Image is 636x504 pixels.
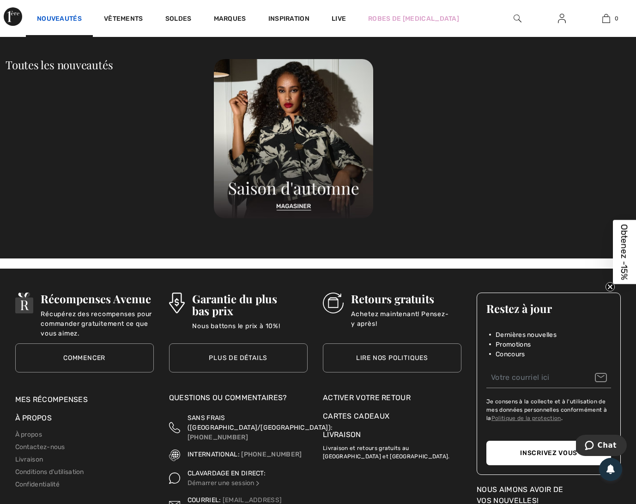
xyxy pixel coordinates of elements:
[323,343,461,372] a: Lire nos politiques
[214,15,246,24] a: Marques
[41,293,153,305] h3: Récompenses Avenue
[551,13,573,24] a: Se connecter
[585,13,628,24] a: 0
[15,413,154,428] div: À propos
[602,13,610,24] img: Mon panier
[188,433,248,441] a: [PHONE_NUMBER]
[368,14,459,24] a: Robes de [MEDICAL_DATA]
[323,392,461,403] a: Activer votre retour
[486,367,611,388] input: Votre courriel ici
[323,293,344,313] img: Retours gratuits
[241,450,302,458] a: [PHONE_NUMBER]
[323,440,461,461] p: Livraison et retours gratuits au [GEOGRAPHIC_DATA] et [GEOGRAPHIC_DATA].
[323,430,361,439] a: Livraison
[486,302,611,314] h3: Restez à jour
[619,224,630,280] span: Obtenez -15%
[169,450,180,461] img: International
[254,480,261,486] img: Clavardage en direct
[496,349,525,359] span: Concours
[192,293,308,317] h3: Garantie du plus bas prix
[496,340,531,349] span: Promotions
[15,443,65,451] a: Contactez-nous
[332,14,346,24] a: Live
[188,450,240,458] span: INTERNATIONAL:
[15,293,34,313] img: Récompenses Avenue
[169,468,180,488] img: Clavardage en direct
[606,282,615,292] button: Close teaser
[188,496,221,504] span: COURRIEL:
[169,293,185,313] img: Garantie du plus bas prix
[214,59,373,218] img: 250821122534_c806f1ead8477.jpg
[15,431,42,438] a: À propos
[15,395,88,404] a: Mes récompenses
[514,13,521,24] img: recherche
[15,343,154,372] a: Commencer
[37,15,82,24] a: Nouveautés
[351,293,461,305] h3: Retours gratuits
[486,397,611,422] label: Je consens à la collecte et à l'utilisation de mes données personnelles conformément à la .
[268,15,309,24] span: Inspiration
[188,414,333,432] span: SANS FRAIS ([GEOGRAPHIC_DATA]/[GEOGRAPHIC_DATA]):
[169,413,180,442] img: Sans Frais (Canada/EU)
[41,309,153,328] p: Récupérez des recompenses pour commander gratuitement ce que vous aimez.
[169,392,308,408] div: Questions ou commentaires?
[496,330,557,340] span: Dernières nouvelles
[188,479,261,487] a: Démarrer une session
[491,415,561,421] a: Politique de la protection
[486,441,611,465] button: Inscrivez vous
[15,480,60,488] a: Confidentialité
[558,13,566,24] img: Mes infos
[104,15,143,24] a: Vêtements
[165,15,192,24] a: Soldes
[613,220,636,284] div: Obtenez -15%Close teaser
[576,435,627,458] iframe: Ouvre un widget dans lequel vous pouvez chatter avec l’un de nos agents
[15,456,43,463] a: Livraison
[169,343,308,372] a: Plus de détails
[15,468,84,476] a: Conditions d'utilisation
[351,309,461,328] p: Achetez maintenant! Pensez-y après!
[6,57,113,72] a: Toutes les nouveautés
[323,411,461,422] a: Cartes Cadeaux
[4,7,22,26] img: 1ère Avenue
[188,469,266,477] span: CLAVARDAGE EN DIRECT:
[615,14,618,23] span: 0
[192,321,308,340] p: Nous battons le prix à 10%!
